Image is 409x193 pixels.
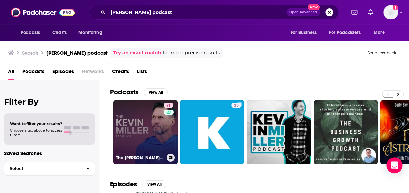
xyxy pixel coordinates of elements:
a: Show notifications dropdown [365,7,376,18]
img: Podchaser - Follow, Share and Rate Podcasts [11,6,75,19]
a: Charts [48,26,71,39]
img: User Profile [383,5,398,19]
p: Saved Searches [4,150,95,156]
a: 71 [164,103,173,108]
button: View All [144,88,168,96]
a: All [8,66,14,80]
button: View All [142,180,166,188]
a: Try an exact match [113,49,161,57]
h2: Filter By [4,97,95,107]
span: Podcasts [21,28,40,37]
button: Open AdvancedNew [286,8,320,16]
span: 23 [234,102,239,109]
span: 71 [166,102,171,109]
div: Search podcasts, credits, & more... [90,5,339,20]
a: Lists [137,66,147,80]
a: EpisodesView All [110,180,166,188]
span: for more precise results [163,49,220,57]
input: Search podcasts, credits, & more... [108,7,286,18]
a: 23 [231,103,241,108]
span: Select [4,166,81,171]
a: Credits [112,66,129,80]
h2: Episodes [110,180,137,188]
h2: Podcasts [110,88,138,96]
span: More [374,28,385,37]
button: open menu [74,26,111,39]
a: Podcasts [22,66,44,80]
button: open menu [369,26,393,39]
h3: Search [22,50,38,56]
span: Charts [52,28,67,37]
button: open menu [286,26,325,39]
span: Networks [82,66,104,80]
h3: [PERSON_NAME] podcast [46,50,108,56]
button: open menu [325,26,370,39]
a: 71The [PERSON_NAME] Podcast [113,100,178,164]
button: open menu [16,26,49,39]
span: New [308,4,320,10]
span: For Podcasters [329,28,361,37]
span: Logged in as megcassidy [383,5,398,19]
button: Show profile menu [383,5,398,19]
span: Monitoring [78,28,102,37]
a: Episodes [52,66,74,80]
a: Show notifications dropdown [349,7,360,18]
button: Select [4,161,95,176]
span: For Business [290,28,317,37]
button: Send feedback [365,50,398,56]
span: Want to filter your results? [10,121,62,126]
svg: Add a profile image [393,5,398,10]
span: Open Advanced [289,11,317,14]
h3: The [PERSON_NAME] Podcast [116,155,164,161]
a: PodcastsView All [110,88,168,96]
a: 23 [180,100,244,164]
span: Choose a tab above to access filters. [10,128,62,137]
div: Open Intercom Messenger [386,157,402,173]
